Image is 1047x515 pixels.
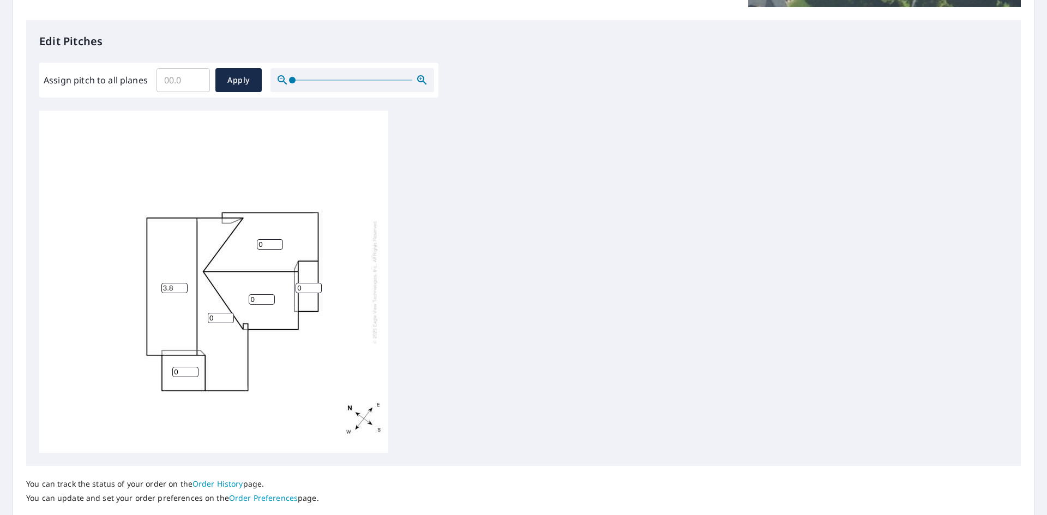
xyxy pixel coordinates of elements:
a: Order History [192,478,243,489]
p: You can track the status of your order on the page. [26,479,319,489]
p: Edit Pitches [39,33,1008,50]
span: Apply [224,74,253,87]
p: You can update and set your order preferences on the page. [26,493,319,503]
button: Apply [215,68,262,92]
label: Assign pitch to all planes [44,74,148,87]
a: Order Preferences [229,493,298,503]
input: 00.0 [157,65,210,95]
